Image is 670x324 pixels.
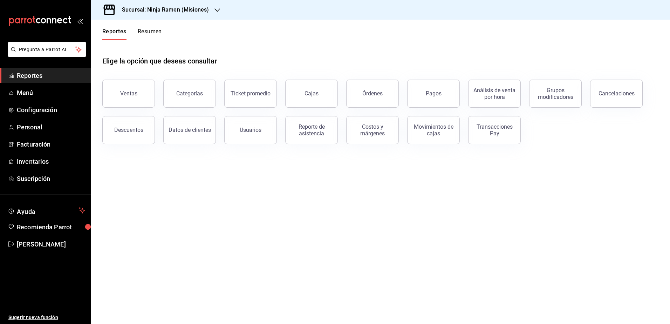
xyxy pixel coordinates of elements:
h3: Sucursal: Ninja Ramen (Misiones) [116,6,209,14]
button: Reporte de asistencia [285,116,338,144]
button: Análisis de venta por hora [468,80,521,108]
button: Transacciones Pay [468,116,521,144]
div: Ticket promedio [231,90,271,97]
div: Transacciones Pay [473,123,516,137]
div: Ventas [120,90,137,97]
button: Usuarios [224,116,277,144]
button: open_drawer_menu [77,18,83,24]
button: Costos y márgenes [346,116,399,144]
div: Usuarios [240,127,261,133]
h1: Elige la opción que deseas consultar [102,56,217,66]
a: Pregunta a Parrot AI [5,51,86,58]
button: Pagos [407,80,460,108]
button: Resumen [138,28,162,40]
div: Análisis de venta por hora [473,87,516,100]
span: Personal [17,122,85,132]
div: Cancelaciones [599,90,635,97]
span: Suscripción [17,174,85,183]
div: Movimientos de cajas [412,123,455,137]
div: Categorías [176,90,203,97]
div: Reporte de asistencia [290,123,333,137]
span: Configuración [17,105,85,115]
span: Inventarios [17,157,85,166]
button: Ticket promedio [224,80,277,108]
span: Reportes [17,71,85,80]
button: Grupos modificadores [529,80,582,108]
span: Pregunta a Parrot AI [19,46,75,53]
span: Sugerir nueva función [8,314,85,321]
div: Órdenes [362,90,383,97]
div: navigation tabs [102,28,162,40]
span: Menú [17,88,85,97]
button: Movimientos de cajas [407,116,460,144]
span: Facturación [17,140,85,149]
button: Ventas [102,80,155,108]
div: Pagos [426,90,442,97]
button: Pregunta a Parrot AI [8,42,86,57]
div: Cajas [305,89,319,98]
div: Descuentos [114,127,143,133]
button: Categorías [163,80,216,108]
span: Recomienda Parrot [17,222,85,232]
span: Ayuda [17,206,76,215]
button: Datos de clientes [163,116,216,144]
button: Descuentos [102,116,155,144]
a: Cajas [285,80,338,108]
div: Costos y márgenes [351,123,394,137]
button: Reportes [102,28,127,40]
span: [PERSON_NAME] [17,239,85,249]
button: Órdenes [346,80,399,108]
div: Grupos modificadores [534,87,577,100]
div: Datos de clientes [169,127,211,133]
button: Cancelaciones [590,80,643,108]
